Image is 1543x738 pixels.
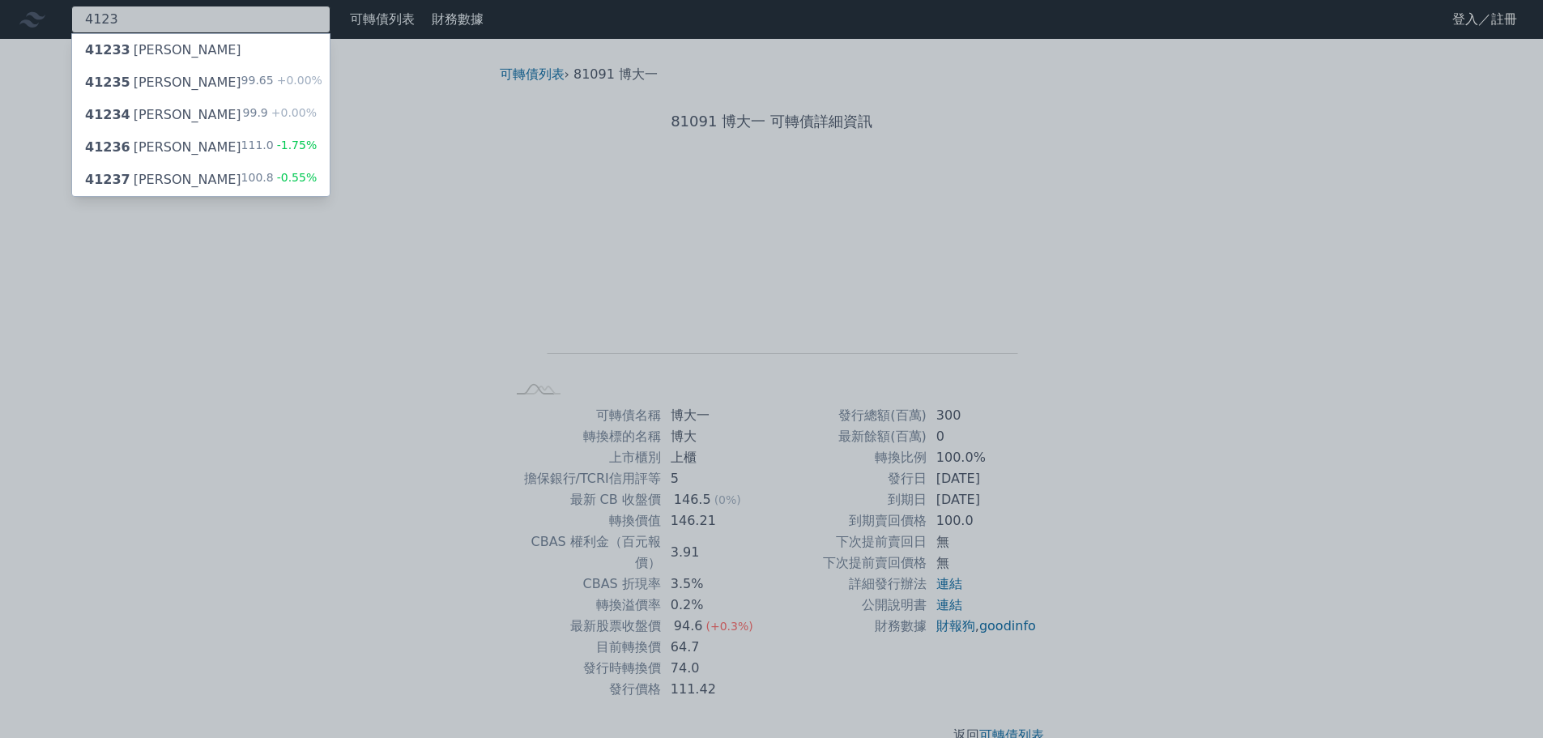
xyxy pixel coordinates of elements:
[1462,660,1543,738] iframe: Chat Widget
[85,75,130,90] span: 41235
[72,34,330,66] a: 41233[PERSON_NAME]
[241,73,322,92] div: 99.65
[85,73,241,92] div: [PERSON_NAME]
[85,170,241,190] div: [PERSON_NAME]
[268,106,317,119] span: +0.00%
[72,164,330,196] a: 41237[PERSON_NAME] 100.8-0.55%
[72,66,330,99] a: 41235[PERSON_NAME] 99.65+0.00%
[85,139,130,155] span: 41236
[85,105,241,125] div: [PERSON_NAME]
[72,131,330,164] a: 41236[PERSON_NAME] 111.0-1.75%
[243,105,317,125] div: 99.9
[241,138,318,157] div: 111.0
[241,170,318,190] div: 100.8
[274,139,318,151] span: -1.75%
[85,138,241,157] div: [PERSON_NAME]
[85,41,241,60] div: [PERSON_NAME]
[85,172,130,187] span: 41237
[72,99,330,131] a: 41234[PERSON_NAME] 99.9+0.00%
[85,107,130,122] span: 41234
[274,171,318,184] span: -0.55%
[274,74,322,87] span: +0.00%
[85,42,130,58] span: 41233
